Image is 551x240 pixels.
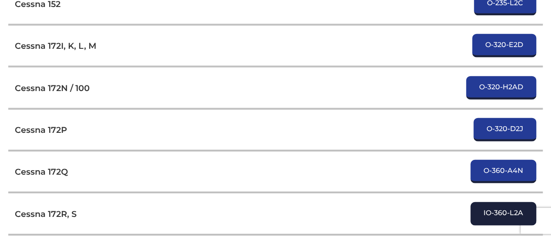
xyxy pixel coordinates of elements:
[472,34,536,57] a: O-320-E2D
[470,202,536,226] a: IO-360-L2A
[15,83,90,93] h3: Cessna 172N / 100
[15,166,68,177] h3: Cessna 172Q
[470,160,536,183] a: O-360-A4N
[466,76,536,100] a: O-320-H2AD
[15,41,96,51] h3: Cessna 172I, K, L, M
[473,118,536,142] a: O-320-D2J
[15,209,77,219] h3: Cessna 172R, S
[15,125,67,135] h3: Cessna 172P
